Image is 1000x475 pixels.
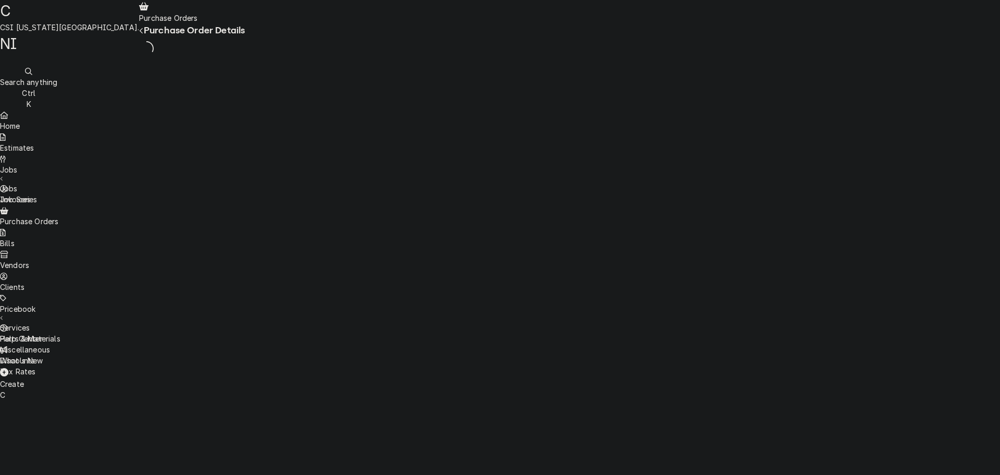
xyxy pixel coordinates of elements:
span: Purchase Orders [139,14,197,22]
span: Purchase Order Details [144,25,245,35]
span: K [27,100,31,108]
span: Ctrl [22,89,35,98]
button: Navigate back [139,25,144,36]
span: Loading... [139,40,154,57]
